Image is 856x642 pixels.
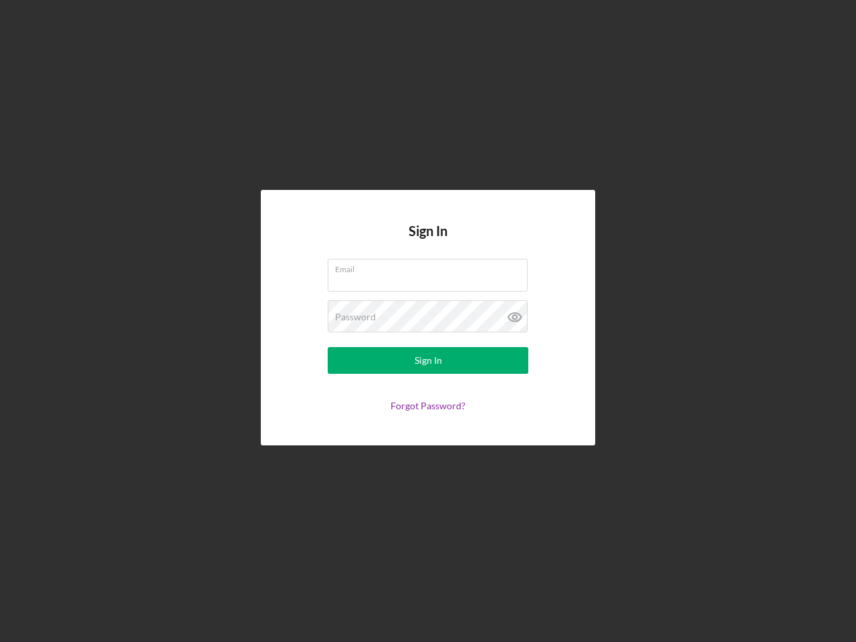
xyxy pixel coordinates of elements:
h4: Sign In [409,223,447,259]
a: Forgot Password? [391,400,465,411]
button: Sign In [328,347,528,374]
label: Password [335,312,376,322]
label: Email [335,259,528,274]
div: Sign In [415,347,442,374]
